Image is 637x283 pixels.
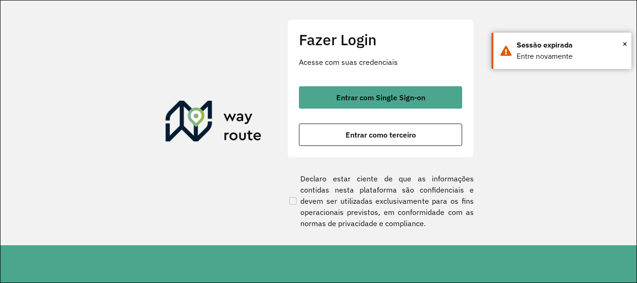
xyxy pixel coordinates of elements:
button: button [299,124,462,146]
span: × [623,37,627,51]
div: Entre novamente [517,51,624,62]
button: button [299,86,462,109]
img: Roteirizador AmbevTech [166,101,262,145]
span: Entrar como terceiro [346,131,416,138]
div: Sessão expirada [517,40,624,51]
label: Declaro estar ciente de que as informações contidas nesta plataforma são confidenciais e devem se... [287,173,474,229]
h2: Fazer Login [299,31,462,48]
p: Acesse com suas credenciais [299,56,462,68]
button: Close [623,37,627,51]
span: Entrar com Single Sign-on [336,94,425,101]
